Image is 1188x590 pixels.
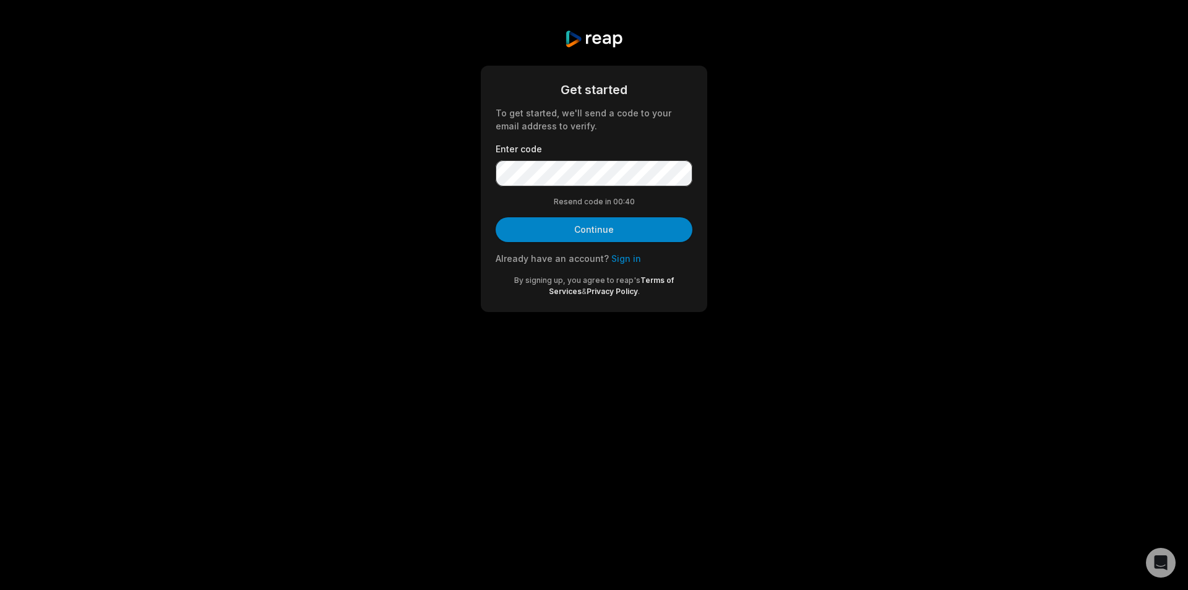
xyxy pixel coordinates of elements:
[625,196,635,207] span: 40
[496,80,692,99] div: Get started
[514,275,640,285] span: By signing up, you agree to reap's
[496,106,692,132] div: To get started, we'll send a code to your email address to verify.
[496,253,609,264] span: Already have an account?
[496,142,692,155] label: Enter code
[638,287,640,296] span: .
[1146,548,1176,578] div: Open Intercom Messenger
[496,196,692,207] div: Resend code in 00:
[549,275,674,296] a: Terms of Services
[587,287,638,296] a: Privacy Policy
[564,30,623,48] img: reap
[496,217,692,242] button: Continue
[582,287,587,296] span: &
[611,253,641,264] a: Sign in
